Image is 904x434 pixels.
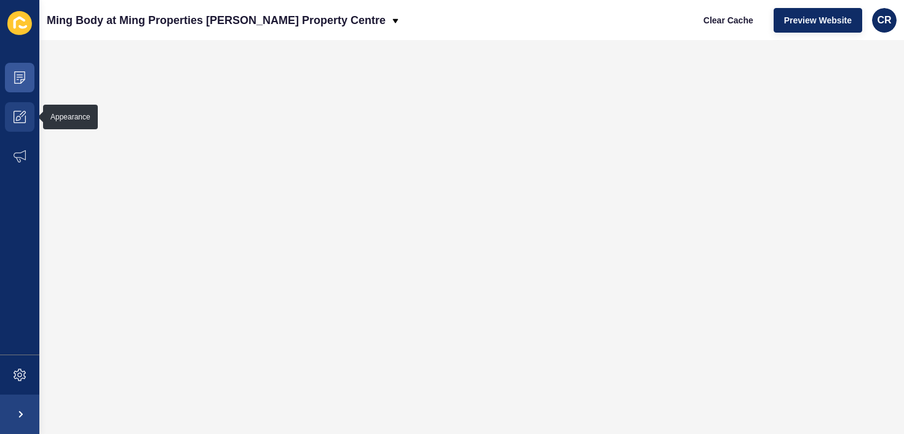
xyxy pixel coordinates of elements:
span: Preview Website [784,14,852,26]
span: CR [877,14,891,26]
div: Appearance [50,112,90,122]
button: Clear Cache [693,8,764,33]
button: Preview Website [774,8,862,33]
span: Clear Cache [704,14,753,26]
p: Ming Body at Ming Properties [PERSON_NAME] Property Centre [47,5,386,36]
